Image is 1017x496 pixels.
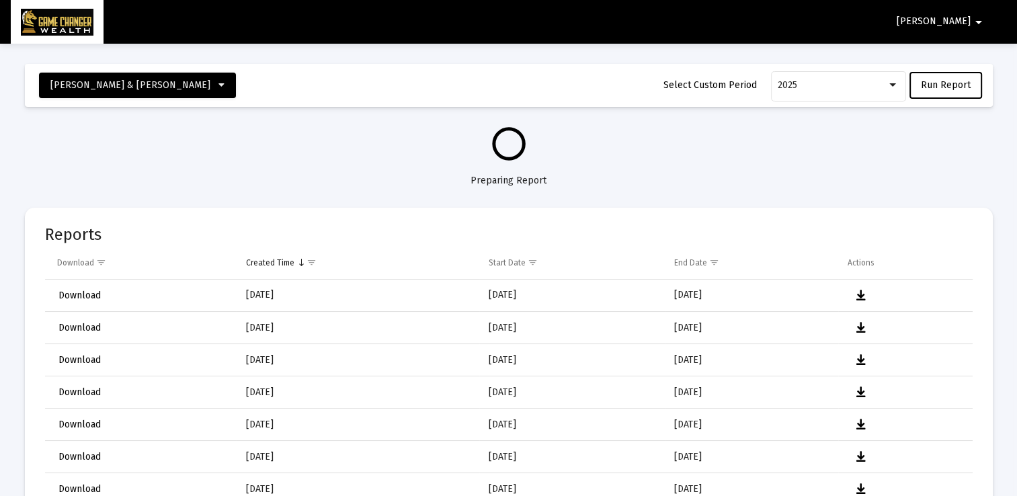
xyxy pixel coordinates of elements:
div: [DATE] [246,354,470,367]
div: Actions [848,257,874,268]
span: Download [58,386,101,398]
td: [DATE] [479,441,664,473]
span: Show filter options for column 'Start Date' [528,257,538,267]
button: [PERSON_NAME] [881,8,1003,35]
td: [DATE] [479,344,664,376]
span: Download [58,419,101,430]
span: 2025 [778,79,797,91]
mat-icon: arrow_drop_down [971,9,987,36]
div: [DATE] [246,321,470,335]
div: Download [57,257,94,268]
td: [DATE] [479,280,664,312]
div: Created Time [246,257,294,268]
mat-card-title: Reports [45,228,101,241]
span: Download [58,322,101,333]
span: Download [58,290,101,301]
td: Column Start Date [479,247,664,279]
div: End Date [674,257,707,268]
td: Column Download [45,247,237,279]
span: Show filter options for column 'Created Time' [307,257,317,267]
span: Show filter options for column 'End Date' [709,257,719,267]
td: [DATE] [665,409,838,441]
td: [DATE] [665,280,838,312]
button: [PERSON_NAME] & [PERSON_NAME] [39,73,236,98]
button: Run Report [909,72,982,99]
div: Start Date [489,257,526,268]
div: [DATE] [246,386,470,399]
span: Download [58,451,101,462]
td: [DATE] [665,312,838,344]
div: Preparing Report [25,161,993,188]
td: [DATE] [665,376,838,409]
td: [DATE] [479,312,664,344]
td: Column End Date [665,247,838,279]
div: [DATE] [246,450,470,464]
td: [DATE] [479,409,664,441]
span: Download [58,354,101,366]
div: [DATE] [246,483,470,496]
td: [DATE] [665,441,838,473]
td: Column Actions [838,247,973,279]
span: Run Report [921,79,971,91]
span: [PERSON_NAME] & [PERSON_NAME] [50,79,210,91]
div: [DATE] [246,418,470,431]
span: [PERSON_NAME] [897,16,971,28]
td: [DATE] [665,344,838,376]
img: Dashboard [21,9,93,36]
td: Column Created Time [237,247,479,279]
div: [DATE] [246,288,470,302]
span: Download [58,483,101,495]
span: Select Custom Period [663,79,757,91]
td: [DATE] [479,376,664,409]
span: Show filter options for column 'Download' [96,257,106,267]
